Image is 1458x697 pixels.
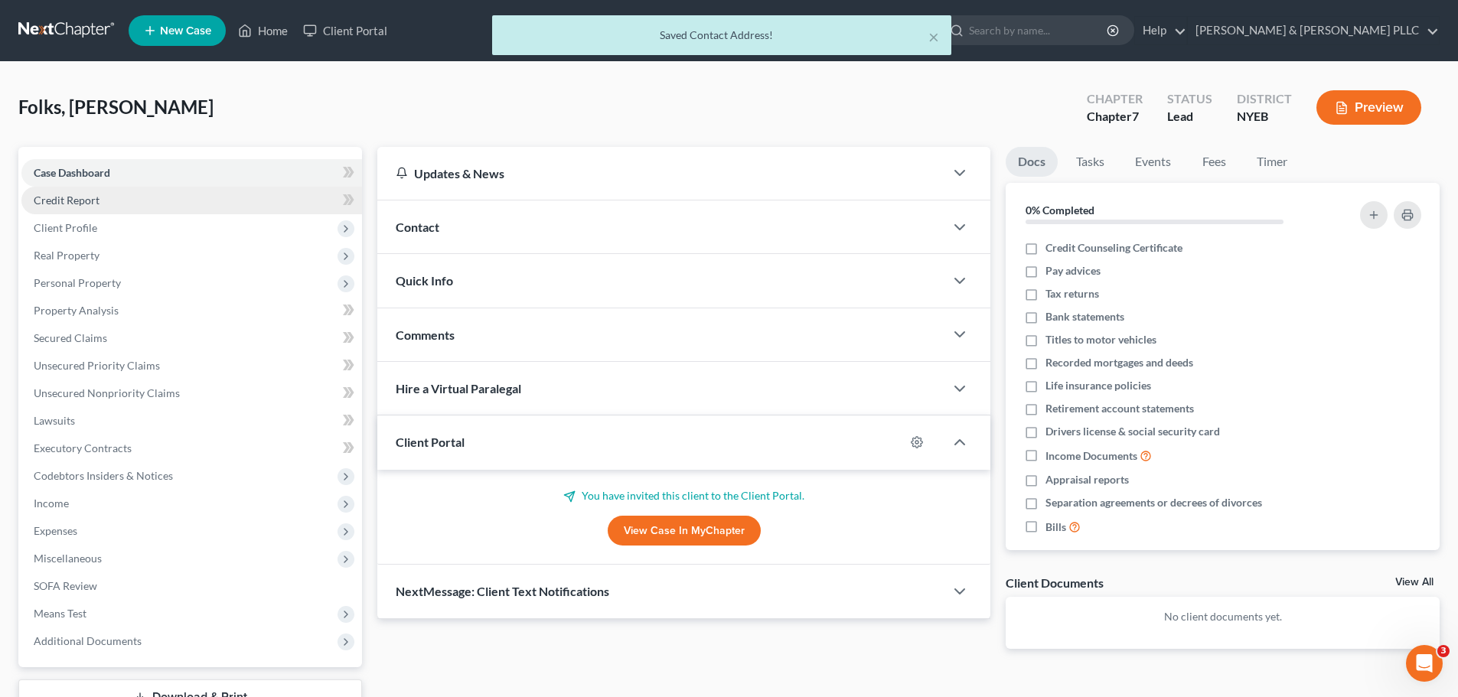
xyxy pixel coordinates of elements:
span: Unsecured Priority Claims [34,359,160,372]
span: Quick Info [396,273,453,288]
iframe: Intercom live chat [1406,645,1443,682]
a: Docs [1006,147,1058,177]
span: Comments [396,327,455,342]
span: Client Portal [396,435,465,449]
span: Titles to motor vehicles [1045,332,1156,347]
span: Recorded mortgages and deeds [1045,355,1193,370]
div: Lead [1167,108,1212,125]
div: Status [1167,90,1212,108]
span: Drivers license & social security card [1045,424,1220,439]
button: × [928,28,939,46]
span: NextMessage: Client Text Notifications [396,584,609,598]
span: Property Analysis [34,304,119,317]
span: Contact [396,220,439,234]
span: Credit Report [34,194,99,207]
span: Bank statements [1045,309,1124,324]
a: Timer [1244,147,1300,177]
div: Client Documents [1006,575,1104,591]
a: Unsecured Nonpriority Claims [21,379,362,407]
p: You have invited this client to the Client Portal. [396,488,972,503]
a: Tasks [1064,147,1117,177]
div: Saved Contact Address! [504,28,939,43]
strong: 0% Completed [1026,204,1094,217]
span: Folks, [PERSON_NAME] [18,96,214,118]
span: Retirement account statements [1045,401,1194,416]
span: 7 [1132,109,1139,123]
span: Unsecured Nonpriority Claims [34,386,180,399]
span: 3 [1437,645,1450,657]
button: Preview [1316,90,1421,125]
span: Real Property [34,249,99,262]
a: Executory Contracts [21,435,362,462]
a: Lawsuits [21,407,362,435]
a: SOFA Review [21,572,362,600]
span: Life insurance policies [1045,378,1151,393]
a: Case Dashboard [21,159,362,187]
span: Expenses [34,524,77,537]
span: Appraisal reports [1045,472,1129,487]
span: Miscellaneous [34,552,102,565]
p: No client documents yet. [1018,609,1427,624]
span: SOFA Review [34,579,97,592]
span: Bills [1045,519,1066,535]
span: Client Profile [34,221,97,234]
span: Credit Counseling Certificate [1045,240,1182,256]
span: Tax returns [1045,286,1099,301]
div: Updates & News [396,165,926,181]
span: Lawsuits [34,414,75,427]
a: View Case in MyChapter [608,516,761,546]
a: Events [1123,147,1183,177]
div: NYEB [1237,108,1292,125]
span: Means Test [34,607,86,620]
span: Secured Claims [34,331,107,344]
span: Codebtors Insiders & Notices [34,469,173,482]
a: Property Analysis [21,297,362,324]
div: District [1237,90,1292,108]
span: Case Dashboard [34,166,110,179]
span: Additional Documents [34,634,142,647]
span: Separation agreements or decrees of divorces [1045,495,1262,510]
a: Fees [1189,147,1238,177]
a: Unsecured Priority Claims [21,352,362,379]
span: Income Documents [1045,448,1137,464]
div: Chapter [1087,90,1143,108]
a: Credit Report [21,187,362,214]
span: Hire a Virtual Paralegal [396,381,521,396]
span: Executory Contracts [34,441,132,454]
div: Chapter [1087,108,1143,125]
a: Secured Claims [21,324,362,352]
a: View All [1395,577,1434,588]
span: Personal Property [34,276,121,289]
span: Pay advices [1045,263,1101,278]
span: Income [34,497,69,510]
